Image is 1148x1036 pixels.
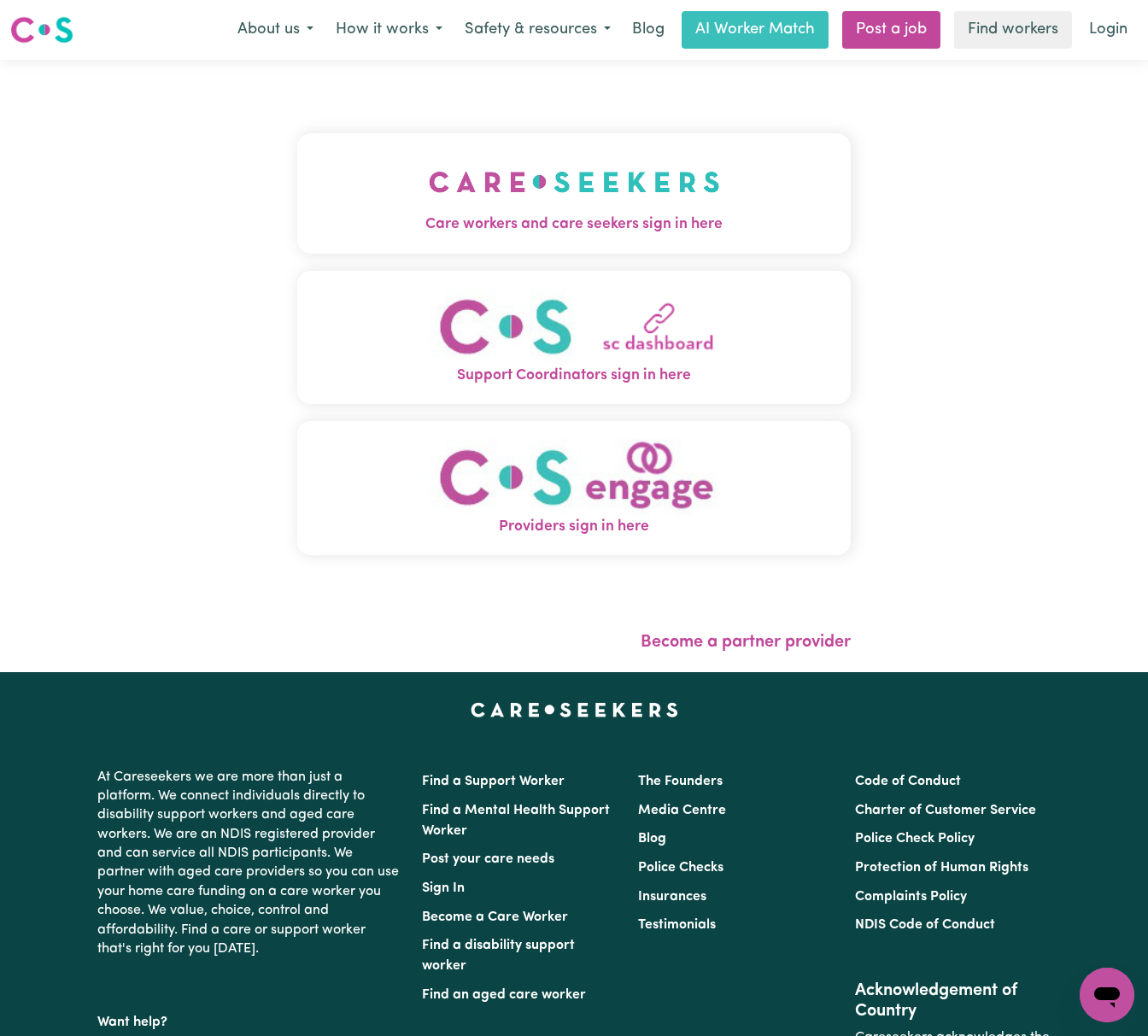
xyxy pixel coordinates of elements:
[454,12,622,48] button: Safety & resources
[97,1006,401,1032] p: Want help?
[226,12,325,48] button: About us
[297,421,851,555] button: Providers sign in here
[855,918,995,932] a: NDIS Code of Conduct
[471,703,678,717] a: Careseekers home page
[1079,11,1138,49] a: Login
[297,365,851,387] span: Support Coordinators sign in here
[297,214,851,236] span: Care workers and care seekers sign in here
[422,988,586,1002] a: Find an aged care worker
[641,634,851,651] a: Become a partner provider
[10,15,73,45] img: Careseekers logo
[855,832,975,846] a: Police Check Policy
[682,11,829,49] a: AI Worker Match
[422,804,610,838] a: Find a Mental Health Support Worker
[325,12,454,48] button: How it works
[855,980,1051,1021] h2: Acknowledgement of Country
[422,910,568,924] a: Become a Care Worker
[954,11,1072,49] a: Find workers
[638,890,706,904] a: Insurances
[842,11,940,49] a: Post a job
[422,939,575,973] a: Find a disability support worker
[638,775,723,788] a: The Founders
[638,918,716,932] a: Testimonials
[855,861,1028,875] a: Protection of Human Rights
[297,133,851,253] button: Care workers and care seekers sign in here
[297,516,851,538] span: Providers sign in here
[422,775,565,788] a: Find a Support Worker
[10,10,73,50] a: Careseekers logo
[97,761,401,966] p: At Careseekers we are more than just a platform. We connect individuals directly to disability su...
[422,881,465,895] a: Sign In
[638,804,726,817] a: Media Centre
[638,861,723,875] a: Police Checks
[855,804,1036,817] a: Charter of Customer Service
[297,271,851,405] button: Support Coordinators sign in here
[855,775,961,788] a: Code of Conduct
[422,852,554,866] a: Post your care needs
[622,11,675,49] a: Blog
[638,832,666,846] a: Blog
[1080,968,1134,1022] iframe: Button to launch messaging window
[855,890,967,904] a: Complaints Policy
